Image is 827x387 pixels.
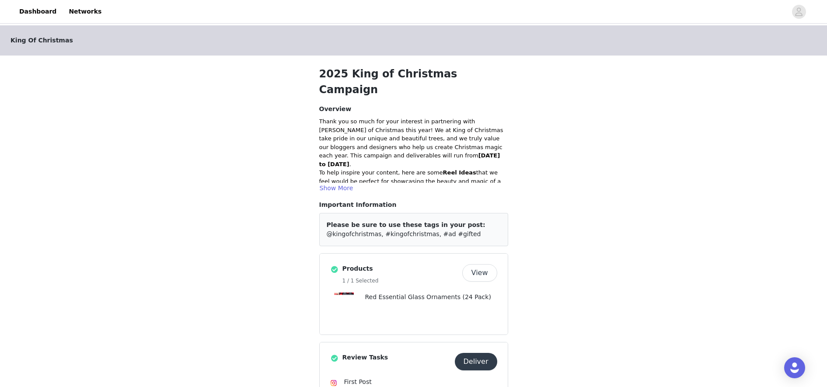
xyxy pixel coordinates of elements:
[319,152,500,167] strong: [DATE] to [DATE]
[319,200,508,209] p: Important Information
[10,36,73,45] span: King Of Christmas
[319,66,508,98] h1: 2025 King of Christmas Campaign
[795,5,803,19] div: avatar
[455,353,497,370] button: Deliver
[327,221,485,228] span: Please be sure to use these tags in your post:
[14,2,62,21] a: Dashboard
[327,230,481,237] span: @kingofchristmas, #kingofchristmas, #ad #gifted
[443,169,476,176] strong: Reel Ideas
[63,2,107,21] a: Networks
[319,183,354,193] button: Show More
[784,357,805,378] div: Open Intercom Messenger
[342,264,459,273] h4: Products
[455,359,497,365] a: Deliver
[319,105,508,114] h4: Overview
[462,270,497,276] a: View
[342,353,451,362] h4: Review Tasks
[319,117,508,168] p: Thank you so much for your interest in partnering with [PERSON_NAME] of Christmas this year! We a...
[330,380,337,387] img: Instagram Icon
[344,378,372,385] span: First Post
[342,277,459,285] h5: 1 / 1 Selected
[462,264,497,282] button: View
[365,293,497,302] p: Red Essential Glass Ornaments (24 Pack)
[319,168,508,194] p: To help inspire your content, here are some that we feel would be perfect for showcasing the beau...
[319,253,508,335] div: Products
